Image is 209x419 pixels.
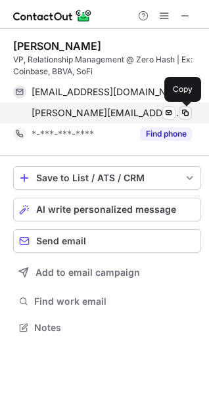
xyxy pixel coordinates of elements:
span: Find work email [34,296,196,307]
img: ContactOut v5.3.10 [13,8,92,24]
span: [PERSON_NAME][EMAIL_ADDRESS][PERSON_NAME][DOMAIN_NAME] [32,107,182,119]
span: [EMAIL_ADDRESS][DOMAIN_NAME] [32,86,182,98]
button: Reveal Button [140,127,192,141]
div: Save to List / ATS / CRM [36,173,178,183]
button: Notes [13,319,201,337]
div: VP, Relationship Management @ Zero Hash | Ex: Coinbase, BBVA, SoFi [13,54,201,77]
button: Find work email [13,292,201,311]
button: AI write personalized message [13,198,201,221]
div: [PERSON_NAME] [13,39,101,53]
span: Send email [36,236,86,246]
span: Add to email campaign [35,267,140,278]
span: Notes [34,322,196,334]
button: save-profile-one-click [13,166,201,190]
button: Add to email campaign [13,261,201,284]
span: AI write personalized message [36,204,176,215]
button: Send email [13,229,201,253]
